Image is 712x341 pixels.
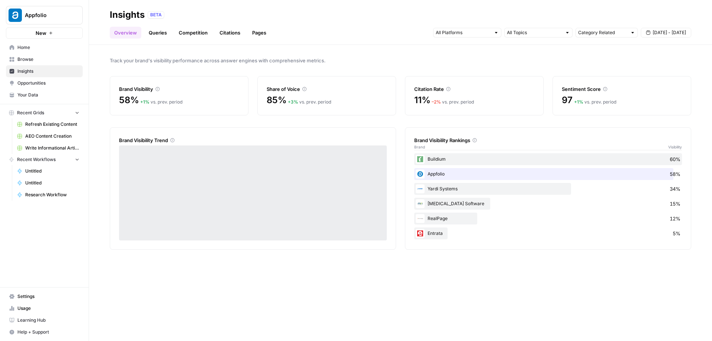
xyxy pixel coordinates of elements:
span: 34% [670,185,680,193]
div: Sentiment Score [562,85,682,93]
a: Learning Hub [6,314,83,326]
div: Citation Rate [414,85,534,93]
img: v3d0gf1r195jgbdj8f0jhmpvsfiu [416,155,425,164]
span: 85% [267,94,286,106]
div: Insights [110,9,145,21]
span: Visibility [668,144,682,150]
div: Buildium [414,153,682,165]
button: New [6,27,83,39]
a: Overview [110,27,141,39]
span: Learning Hub [17,317,79,324]
img: b0x2elkukbr4in4nzvs51xhxpck6 [416,199,425,208]
a: Untitled [14,165,83,177]
a: AEO Content Creation [14,130,83,142]
input: Category Related [578,29,627,36]
span: AEO Content Creation [25,133,79,140]
a: Opportunities [6,77,83,89]
span: Appfolio [25,12,70,19]
button: Recent Grids [6,107,83,118]
span: [DATE] - [DATE] [653,29,686,36]
div: [MEDICAL_DATA] Software [414,198,682,210]
input: All Topics [507,29,562,36]
span: 12% [670,215,680,222]
span: + 1 % [574,99,583,105]
img: ljjsbuhh74z555pkvmetl37qsbql [416,229,425,238]
span: Settings [17,293,79,300]
span: Insights [17,68,79,75]
div: Share of Voice [267,85,387,93]
button: Recent Workflows [6,154,83,165]
img: m7l27b1qj5qf6sl122m6v09vyu0s [416,184,425,193]
span: + 1 % [140,99,149,105]
a: Queries [144,27,171,39]
span: Brand [414,144,425,150]
button: Workspace: Appfolio [6,6,83,24]
a: Insights [6,65,83,77]
div: BETA [148,11,164,19]
span: Opportunities [17,80,79,86]
div: Brand Visibility [119,85,239,93]
button: [DATE] - [DATE] [641,28,691,37]
span: Recent Grids [17,109,44,116]
span: 5% [673,230,680,237]
img: 381d7sm2z36xu1bjl93uaygdr8wt [416,214,425,223]
span: – 2 % [432,99,441,105]
a: Your Data [6,89,83,101]
button: Help + Support [6,326,83,338]
a: Citations [215,27,245,39]
div: Entrata [414,227,682,239]
span: 97 [562,94,573,106]
div: Appfolio [414,168,682,180]
a: Research Workflow [14,189,83,201]
a: Usage [6,302,83,314]
a: Settings [6,291,83,302]
a: Competition [174,27,212,39]
img: Appfolio Logo [9,9,22,22]
span: Home [17,44,79,51]
div: vs. prev. period [288,99,331,105]
a: Browse [6,53,83,65]
span: Your Data [17,92,79,98]
span: + 3 % [288,99,298,105]
a: Untitled [14,177,83,189]
a: Write Informational Article [14,142,83,154]
span: Refresh Existing Content [25,121,79,128]
div: vs. prev. period [574,99,616,105]
span: New [36,29,46,37]
span: Help + Support [17,329,79,335]
span: Untitled [25,180,79,186]
input: All Platforms [436,29,491,36]
span: 58% [119,94,139,106]
span: Usage [17,305,79,312]
span: Browse [17,56,79,63]
span: 60% [670,155,680,163]
div: Brand Visibility Rankings [414,137,682,144]
a: Home [6,42,83,53]
span: 15% [670,200,680,207]
div: vs. prev. period [432,99,474,105]
div: Brand Visibility Trend [119,137,387,144]
a: Pages [248,27,271,39]
span: Write Informational Article [25,145,79,151]
span: 11% [414,94,430,106]
a: Refresh Existing Content [14,118,83,130]
div: Yardi Systems [414,183,682,195]
span: 58% [670,170,680,178]
span: Research Workflow [25,191,79,198]
div: vs. prev. period [140,99,182,105]
span: Untitled [25,168,79,174]
span: Recent Workflows [17,156,56,163]
div: RealPage [414,213,682,224]
span: Track your brand's visibility performance across answer engines with comprehensive metrics. [110,57,691,64]
img: w5f5pwhrrgxb64ckyqypgm771p5c [416,170,425,178]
